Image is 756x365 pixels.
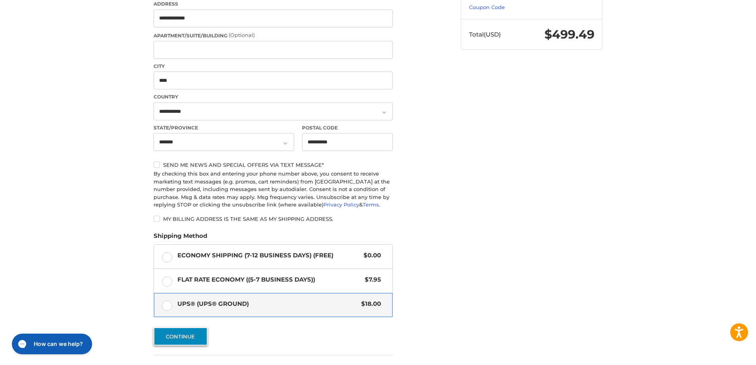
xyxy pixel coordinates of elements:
[361,275,381,284] span: $7.95
[177,275,361,284] span: Flat Rate Economy ((5-7 Business Days))
[154,93,393,100] label: Country
[154,216,393,222] label: My billing address is the same as my shipping address.
[154,0,393,8] label: Address
[302,124,393,131] label: Postal Code
[469,31,501,38] span: Total (USD)
[357,299,381,309] span: $18.00
[323,201,359,208] a: Privacy Policy
[154,170,393,209] div: By checking this box and entering your phone number above, you consent to receive marketing text ...
[360,251,381,260] span: $0.00
[177,299,358,309] span: UPS® (UPS® Ground)
[154,327,208,346] button: Continue
[154,63,393,70] label: City
[469,4,505,10] a: Coupon Code
[154,232,207,244] legend: Shipping Method
[154,31,393,39] label: Apartment/Suite/Building
[229,32,255,38] small: (Optional)
[154,162,393,168] label: Send me news and special offers via text message*
[363,201,379,208] a: Terms
[154,124,294,131] label: State/Province
[8,331,94,357] iframe: Gorgias live chat messenger
[177,251,360,260] span: Economy Shipping (7-12 Business Days) (Free)
[544,27,594,42] span: $499.49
